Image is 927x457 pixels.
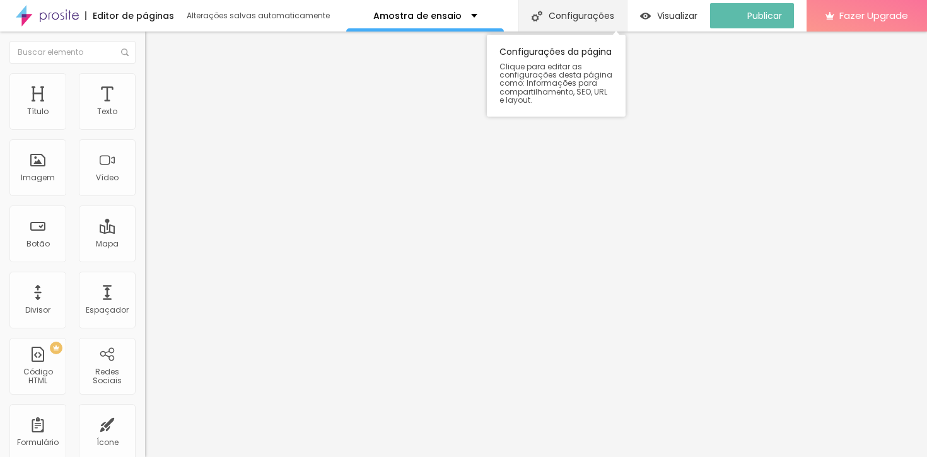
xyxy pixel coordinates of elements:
div: Vídeo [96,173,119,182]
div: Mapa [96,240,119,248]
div: Ícone [96,438,119,447]
div: Título [27,107,49,116]
iframe: Editor [145,32,927,457]
span: Fazer Upgrade [839,10,908,21]
div: Editor de páginas [85,11,174,20]
img: Icone [532,11,542,21]
div: Divisor [25,306,50,315]
img: view-1.svg [640,11,651,21]
div: Botão [26,240,50,248]
button: Publicar [710,3,794,28]
span: Publicar [747,11,782,21]
div: Espaçador [86,306,129,315]
img: Icone [121,49,129,56]
div: Configurações da página [487,35,626,117]
div: Redes Sociais [82,367,132,386]
div: Imagem [21,173,55,182]
input: Buscar elemento [9,41,136,64]
span: Clique para editar as configurações desta página como: Informações para compartilhamento, SEO, UR... [499,62,613,104]
div: Alterações salvas automaticamente [187,12,332,20]
div: Código HTML [13,367,62,386]
p: Amostra de ensaio [373,11,462,20]
button: Visualizar [627,3,710,28]
div: Formulário [17,438,59,447]
span: Visualizar [657,11,697,21]
div: Texto [97,107,117,116]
